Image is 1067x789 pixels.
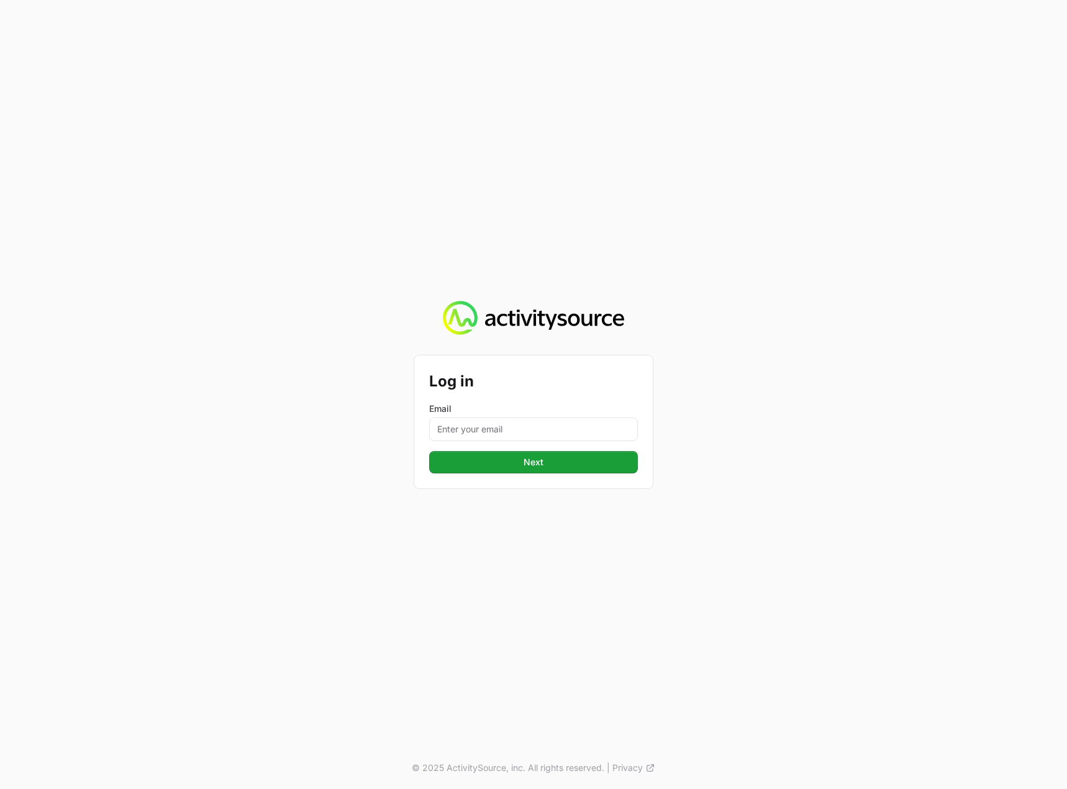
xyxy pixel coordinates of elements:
[612,762,655,774] a: Privacy
[524,455,543,470] span: Next
[429,417,638,441] input: Enter your email
[607,762,610,774] span: |
[443,301,624,335] img: Activity Source
[412,762,604,774] p: © 2025 ActivitySource, inc. All rights reserved.
[429,370,638,393] h2: Log in
[429,403,638,415] label: Email
[429,451,638,473] button: Next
